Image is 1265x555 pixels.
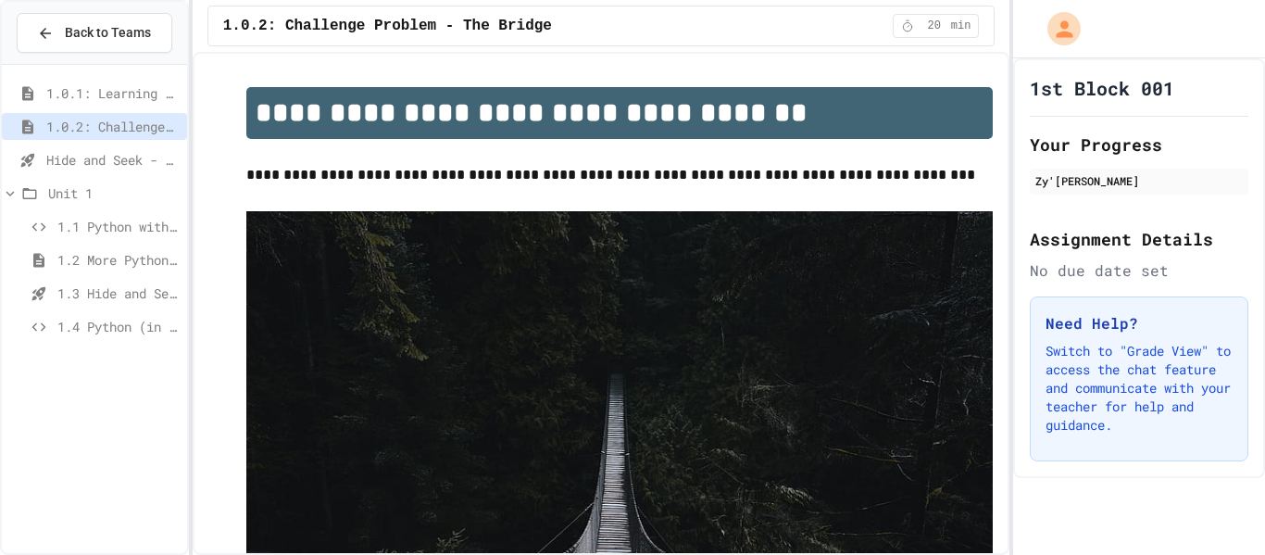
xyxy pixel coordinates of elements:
[1030,132,1248,158] h2: Your Progress
[1030,259,1248,282] div: No due date set
[57,317,180,336] span: 1.4 Python (in Groups)
[920,19,949,33] span: 20
[57,250,180,270] span: 1.2 More Python (using Turtle)
[1028,7,1085,50] div: My Account
[1046,342,1233,435] p: Switch to "Grade View" to access the chat feature and communicate with your teacher for help and ...
[1030,226,1248,252] h2: Assignment Details
[48,183,180,203] span: Unit 1
[1030,75,1174,101] h1: 1st Block 001
[57,217,180,236] span: 1.1 Python with Turtle
[46,83,180,103] span: 1.0.1: Learning to Solve Hard Problems
[951,19,971,33] span: min
[46,117,180,136] span: 1.0.2: Challenge Problem - The Bridge
[46,150,180,170] span: Hide and Seek - SUB
[1035,172,1243,189] div: Zy'[PERSON_NAME]
[1046,312,1233,334] h3: Need Help?
[65,23,151,43] span: Back to Teams
[17,13,172,53] button: Back to Teams
[57,284,180,303] span: 1.3 Hide and Seek
[223,15,552,37] span: 1.0.2: Challenge Problem - The Bridge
